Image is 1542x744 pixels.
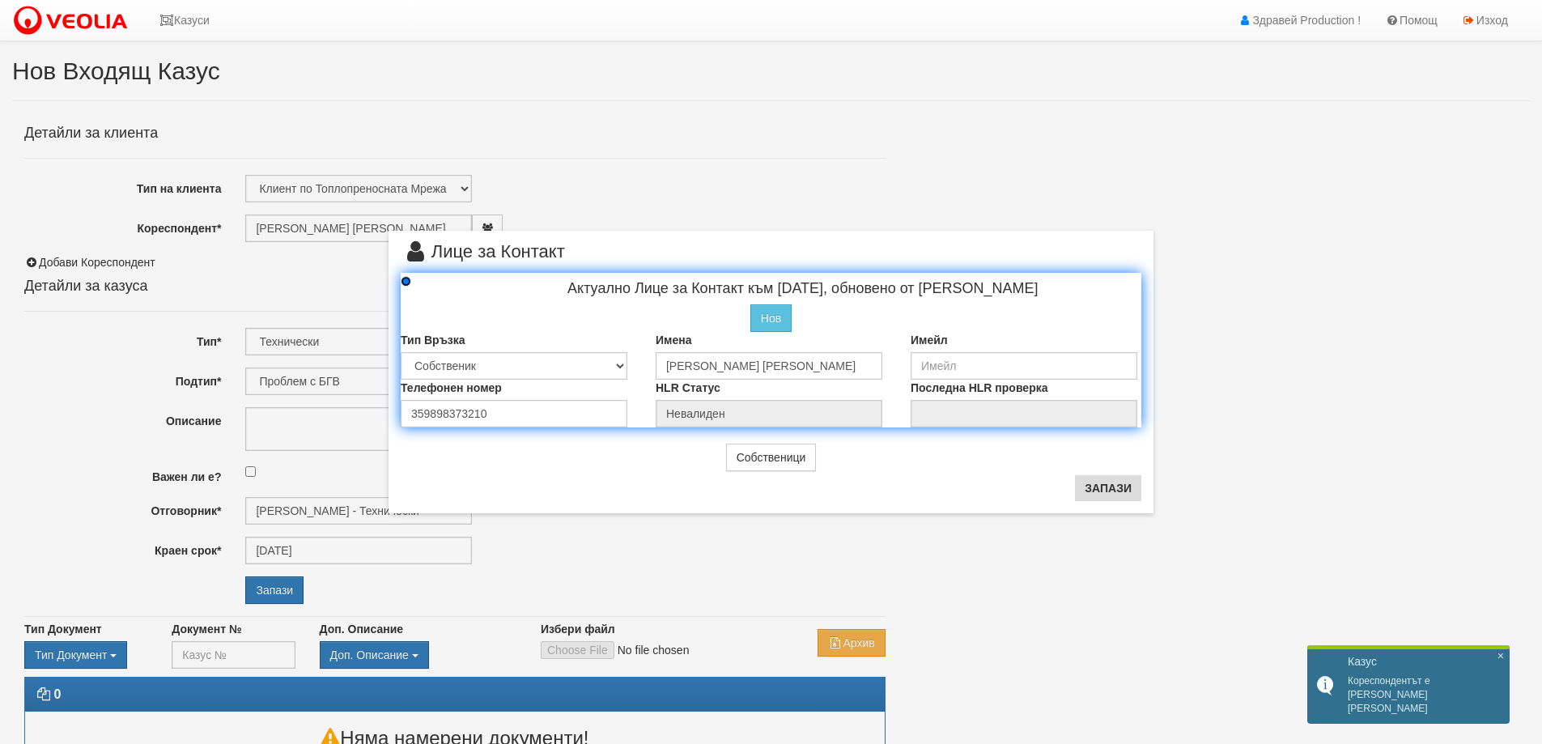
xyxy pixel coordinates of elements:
label: Телефонен номер [401,380,502,396]
input: Имена [656,352,882,380]
img: VeoliaLogo.png [12,4,135,38]
input: Телефонен номер [401,400,627,427]
span: × [1497,649,1504,663]
h2: Казус [1348,655,1502,669]
span: Лице за Контакт [401,243,565,273]
label: Имейл [911,332,948,348]
label: Тип Връзка [401,332,465,348]
h4: Актуално Лице за Контакт към [DATE], обновено от [PERSON_NAME] [465,281,1141,297]
label: Последна HLR проверка [911,380,1048,396]
input: Имейл [911,352,1137,380]
button: Собственици [726,444,817,471]
label: HLR Статус [656,380,720,396]
div: Кореспондентът е [PERSON_NAME] [PERSON_NAME] [1307,647,1510,724]
button: Нов [750,304,792,332]
label: Имена [656,332,691,348]
button: Запази [1075,475,1141,501]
